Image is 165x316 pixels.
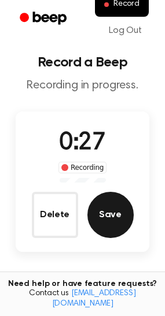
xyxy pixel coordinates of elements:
button: Save Audio Record [87,192,134,238]
span: 0:27 [59,131,105,155]
a: Log Out [97,17,153,44]
h1: Record a Beep [9,55,156,69]
p: Recording in progress. [9,79,156,93]
a: Beep [12,8,77,30]
div: Recording [58,162,107,173]
a: [EMAIL_ADDRESS][DOMAIN_NAME] [52,289,136,308]
span: Contact us [7,289,158,309]
button: Delete Audio Record [32,192,78,238]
